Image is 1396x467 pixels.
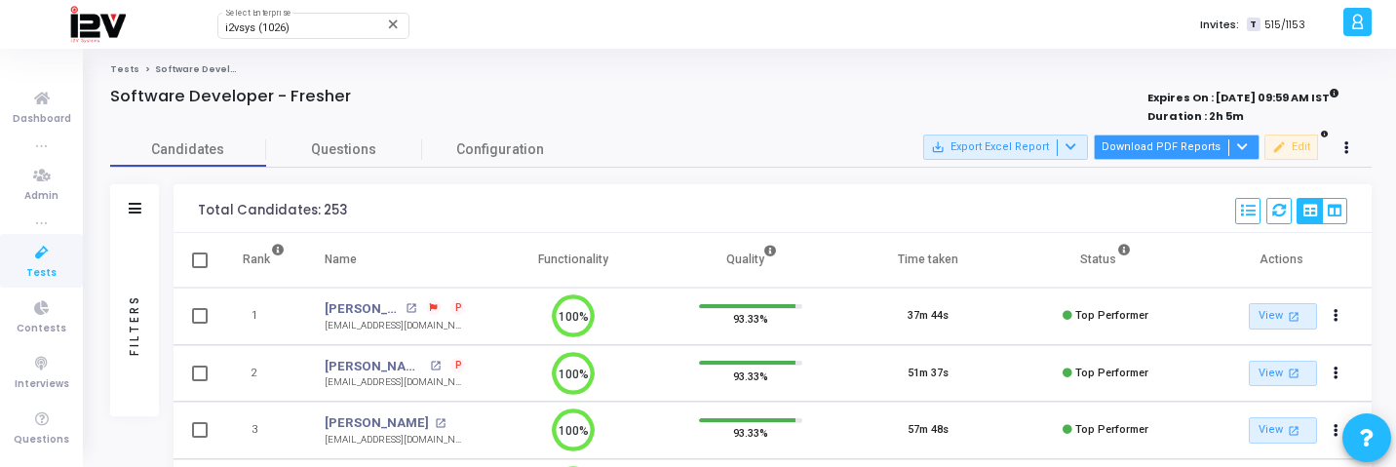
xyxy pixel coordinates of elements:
[406,303,416,314] mat-icon: open_in_new
[110,87,351,106] h4: Software Developer - Fresher
[923,135,1088,160] button: Export Excel Report
[1194,233,1372,288] th: Actions
[222,233,305,288] th: Rank
[1200,17,1239,33] label: Invites:
[1323,303,1350,331] button: Actions
[325,299,401,319] a: [PERSON_NAME]
[1264,135,1318,160] button: Edit
[1264,17,1305,33] span: 515/1153
[13,111,71,128] span: Dashboard
[26,265,57,282] span: Tests
[1249,303,1317,330] a: View
[325,433,465,448] div: [EMAIL_ADDRESS][DOMAIN_NAME]
[1272,140,1286,154] mat-icon: edit
[931,140,945,154] mat-icon: save_alt
[1247,18,1260,32] span: T
[225,21,290,34] span: i2vsys (1026)
[1075,367,1148,379] span: Top Performer
[1286,422,1302,439] mat-icon: open_in_new
[1297,198,1347,224] div: View Options
[222,288,305,345] td: 1
[898,249,958,270] div: Time taken
[908,366,949,382] div: 51m 37s
[1094,135,1260,160] button: Download PDF Reports
[908,422,949,439] div: 57m 48s
[1017,233,1194,288] th: Status
[1147,85,1339,106] strong: Expires On : [DATE] 09:59 AM IST
[198,203,347,218] div: Total Candidates: 253
[325,249,357,270] div: Name
[908,308,949,325] div: 37m 44s
[325,413,429,433] a: [PERSON_NAME]
[222,402,305,459] td: 3
[1075,423,1148,436] span: Top Performer
[662,233,839,288] th: Quality
[733,366,768,385] span: 93.33%
[1249,417,1317,444] a: View
[1323,360,1350,387] button: Actions
[430,361,441,371] mat-icon: open_in_new
[435,418,446,429] mat-icon: open_in_new
[1147,108,1244,124] strong: Duration : 2h 5m
[325,375,465,390] div: [EMAIL_ADDRESS][DOMAIN_NAME]
[24,188,58,205] span: Admin
[733,423,768,443] span: 93.33%
[1323,417,1350,445] button: Actions
[485,233,662,288] th: Functionality
[733,309,768,329] span: 93.33%
[69,5,126,44] img: logo
[155,63,302,75] span: Software Developer - Fresher
[386,17,402,32] mat-icon: Clear
[17,321,66,337] span: Contests
[455,358,462,373] span: P
[110,63,139,75] a: Tests
[1075,309,1148,322] span: Top Performer
[325,319,465,333] div: [EMAIL_ADDRESS][DOMAIN_NAME]
[110,139,266,160] span: Candidates
[1249,361,1317,387] a: View
[455,300,462,316] span: P
[266,139,422,160] span: Questions
[325,357,425,376] a: [PERSON_NAME]
[222,345,305,403] td: 2
[110,63,1372,76] nav: breadcrumb
[14,432,69,448] span: Questions
[456,139,544,160] span: Configuration
[15,376,69,393] span: Interviews
[1286,365,1302,381] mat-icon: open_in_new
[126,217,143,432] div: Filters
[1286,308,1302,325] mat-icon: open_in_new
